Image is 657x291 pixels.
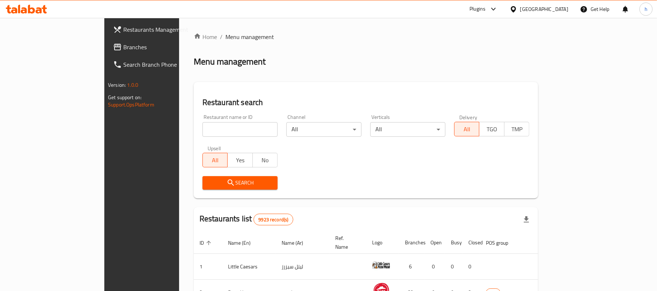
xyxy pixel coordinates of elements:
button: Search [202,176,278,190]
span: Search Branch Phone [123,60,208,69]
span: TGO [482,124,501,135]
td: Little Caesars [222,254,276,280]
span: Name (Ar) [282,238,313,247]
div: Export file [518,211,535,228]
span: Branches [123,43,208,51]
span: Name (En) [228,238,260,247]
div: All [286,122,362,137]
td: ليتل سيزرز [276,254,329,280]
button: All [202,153,228,167]
button: Yes [227,153,252,167]
img: Little Caesars [372,256,390,274]
th: Closed [463,232,480,254]
div: All [370,122,445,137]
span: Yes [231,155,250,166]
a: Support.OpsPlatform [108,100,154,109]
span: Restaurants Management [123,25,208,34]
span: h [645,5,648,13]
button: TMP [504,122,529,136]
span: Menu management [225,32,274,41]
h2: Restaurant search [202,97,529,108]
td: 0 [445,254,463,280]
th: Busy [445,232,463,254]
span: Version: [108,80,126,90]
label: Delivery [459,115,478,120]
td: 0 [463,254,480,280]
span: No [256,155,275,166]
a: Restaurants Management [107,21,214,38]
span: TMP [507,124,526,135]
span: 1.0.0 [127,80,138,90]
button: TGO [479,122,504,136]
label: Upsell [208,145,221,151]
a: Branches [107,38,214,56]
span: Ref. Name [335,234,358,251]
div: Total records count [254,214,293,225]
span: All [206,155,225,166]
span: ID [200,238,213,247]
th: Logo [366,232,399,254]
th: Branches [399,232,425,254]
input: Search for restaurant name or ID.. [202,122,278,137]
div: [GEOGRAPHIC_DATA] [520,5,568,13]
span: All [457,124,476,135]
td: 6 [399,254,425,280]
th: Open [425,232,445,254]
td: 0 [425,254,445,280]
a: Search Branch Phone [107,56,214,73]
span: POS group [486,238,518,247]
span: 9923 record(s) [254,216,293,223]
h2: Restaurants list [200,213,293,225]
button: All [454,122,479,136]
button: No [252,153,278,167]
span: Search [208,178,272,187]
nav: breadcrumb [194,32,538,41]
span: Get support on: [108,93,142,102]
div: Plugins [469,5,486,13]
li: / [220,32,223,41]
h2: Menu management [194,56,266,67]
